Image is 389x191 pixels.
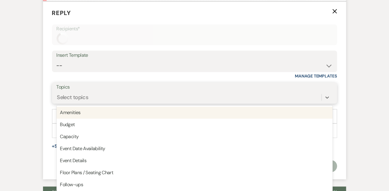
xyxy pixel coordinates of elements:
[57,107,333,119] div: Amenities
[57,179,333,191] div: Follow-ups
[57,32,69,44] img: loading spinner
[57,51,333,60] div: Insert Template
[295,73,337,79] a: Manage Templates
[52,9,71,17] span: Reply
[52,144,75,149] button: Share
[57,83,333,92] label: Topics
[57,155,333,167] div: Event Details
[57,143,333,155] div: Event Date Availability
[57,119,333,131] div: Budget
[57,167,333,179] div: Floor Plans / Seating Chart
[57,93,88,101] div: Select topics
[57,25,333,33] p: Recipients*
[57,131,333,143] div: Capacity
[52,144,55,149] span: +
